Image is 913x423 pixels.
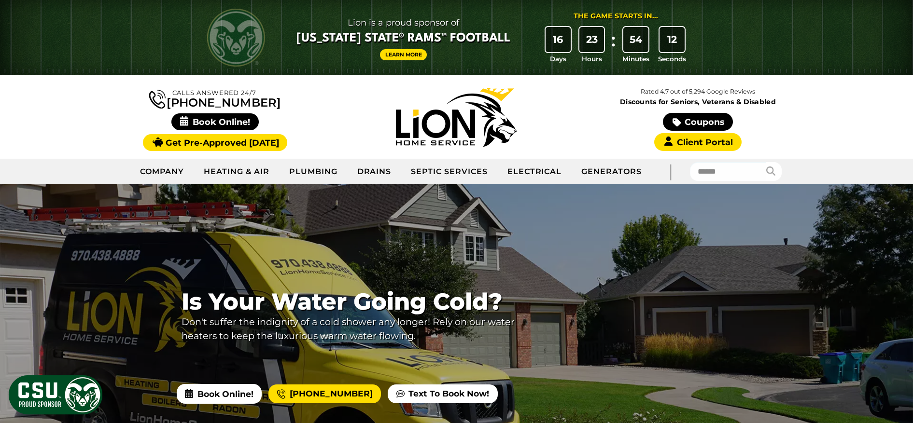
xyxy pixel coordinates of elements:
a: [PHONE_NUMBER] [149,88,281,109]
span: Hours [582,54,602,64]
img: CSU Rams logo [207,9,265,67]
p: Rated 4.7 out of 5,294 Google Reviews [577,86,818,97]
span: [US_STATE] State® Rams™ Football [296,30,510,47]
span: Days [550,54,566,64]
a: Electrical [498,160,572,184]
p: Don't suffer the indignity of a cold shower any longer! Rely on our water heaters to keep the lux... [182,315,533,343]
a: Septic Services [401,160,497,184]
div: 23 [579,27,604,52]
span: Seconds [658,54,686,64]
span: Book Online! [171,113,259,130]
span: Lion is a proud sponsor of [296,15,510,30]
div: The Game Starts in... [574,11,658,22]
div: 12 [660,27,685,52]
img: Lion Home Service [396,88,517,147]
a: [PHONE_NUMBER] [268,384,380,404]
img: CSU Sponsor Badge [7,374,104,416]
a: Plumbing [280,160,348,184]
div: : [608,27,618,64]
span: Discounts for Seniors, Veterans & Disabled [579,98,817,105]
a: Client Portal [654,133,741,151]
a: Learn More [380,49,427,60]
span: Minutes [622,54,649,64]
a: Drains [348,160,402,184]
a: Heating & Air [194,160,279,184]
div: | [651,159,690,184]
div: 16 [546,27,571,52]
span: Book Online! [177,384,262,403]
a: Coupons [663,113,732,131]
a: Generators [572,160,651,184]
span: Is Your Water Going Cold? [182,288,533,315]
a: Company [130,160,195,184]
a: Get Pre-Approved [DATE] [143,134,287,151]
div: 54 [623,27,648,52]
a: Text To Book Now! [388,384,497,404]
